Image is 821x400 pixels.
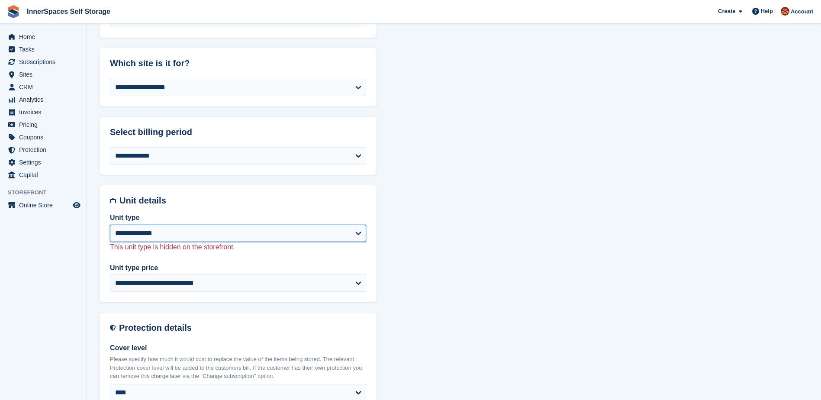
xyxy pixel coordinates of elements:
[110,213,366,223] label: Unit type
[110,355,366,381] p: Please specify how much it would cost to replace the value of the items being stored. The relevan...
[71,200,82,210] a: Preview store
[110,196,116,206] img: unit-details-icon-595b0c5c156355b767ba7b61e002efae458ec76ed5ec05730b8e856ff9ea34a9.svg
[19,156,71,168] span: Settings
[4,43,82,55] a: menu
[19,119,71,131] span: Pricing
[110,343,366,353] label: Cover level
[110,323,116,333] img: insurance-details-icon-731ffda60807649b61249b889ba3c5e2b5c27d34e2e1fb37a309f0fde93ff34a.svg
[110,263,366,273] label: Unit type price
[4,169,82,181] a: menu
[761,7,773,16] span: Help
[19,56,71,68] span: Subscriptions
[110,242,366,252] p: This unit type is hidden on the storefront.
[19,94,71,106] span: Analytics
[110,127,366,137] h2: Select billing period
[19,81,71,93] span: CRM
[23,4,114,19] a: InnerSpaces Self Storage
[781,7,789,16] img: Abby Tilley
[4,131,82,143] a: menu
[4,119,82,131] a: menu
[119,196,366,206] h2: Unit details
[19,43,71,55] span: Tasks
[4,81,82,93] a: menu
[19,131,71,143] span: Coupons
[4,106,82,118] a: menu
[19,169,71,181] span: Capital
[4,56,82,68] a: menu
[19,68,71,81] span: Sites
[791,7,813,16] span: Account
[19,199,71,211] span: Online Store
[119,323,366,333] h2: Protection details
[19,144,71,156] span: Protection
[4,94,82,106] a: menu
[4,68,82,81] a: menu
[19,31,71,43] span: Home
[4,31,82,43] a: menu
[8,188,86,197] span: Storefront
[110,58,366,68] h2: Which site is it for?
[4,144,82,156] a: menu
[718,7,735,16] span: Create
[7,5,20,18] img: stora-icon-8386f47178a22dfd0bd8f6a31ec36ba5ce8667c1dd55bd0f319d3a0aa187defe.svg
[19,106,71,118] span: Invoices
[4,199,82,211] a: menu
[4,156,82,168] a: menu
